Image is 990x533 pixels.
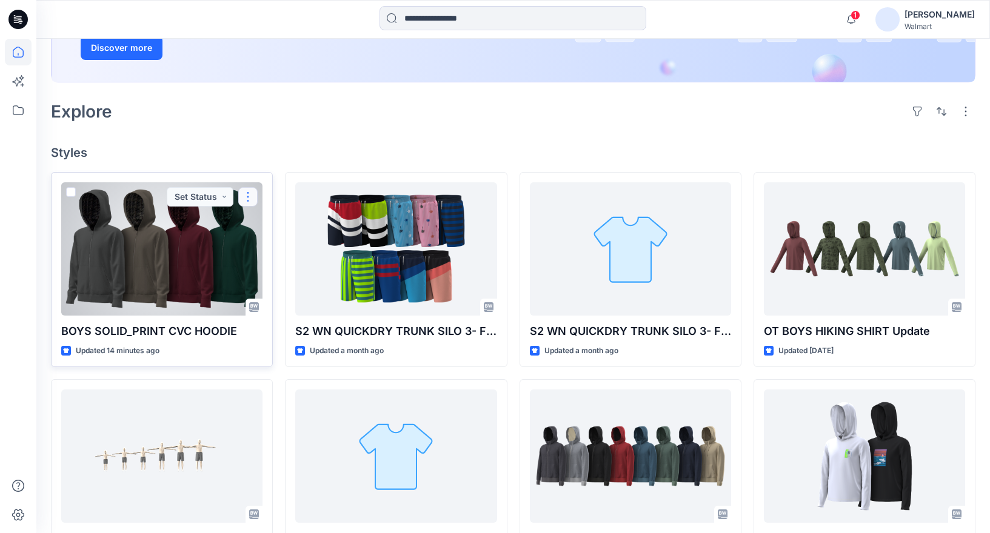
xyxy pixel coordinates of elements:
[76,345,159,357] p: Updated 14 minutes ago
[875,7,900,31] img: avatar
[295,389,497,523] a: OT BOYS HIKING SHIRT Update
[61,389,263,523] a: OPP BOYS SWIM SIZE SET
[764,389,965,523] a: WN HOODED RASHGUARD
[905,22,975,31] div: Walmart
[530,323,731,340] p: S2 WN QUICKDRY TRUNK SILO 3- FULL ELASTIC
[530,182,731,316] a: S2 WN QUICKDRY TRUNK SILO 3- FULL ELASTIC
[530,389,731,523] a: MENS CVC HOODIE SET IN 122326
[295,323,497,340] p: S2 WN QUICKDRY TRUNK SILO 3- FULL ELASTIC
[295,182,497,316] a: S2 WN QUICKDRY TRUNK SILO 3- FULL ELASTIC
[310,345,384,357] p: Updated a month ago
[61,323,263,340] p: BOYS SOLID_PRINT CVC HOODIE
[51,145,975,160] h4: Styles
[764,323,965,340] p: OT BOYS HIKING SHIRT Update
[764,182,965,316] a: OT BOYS HIKING SHIRT Update
[851,10,860,20] span: 1
[81,36,162,60] button: Discover more
[81,36,353,60] a: Discover more
[51,102,112,121] h2: Explore
[544,345,618,357] p: Updated a month ago
[778,345,834,357] p: Updated [DATE]
[905,7,975,22] div: [PERSON_NAME]
[61,182,263,316] a: BOYS SOLID_PRINT CVC HOODIE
